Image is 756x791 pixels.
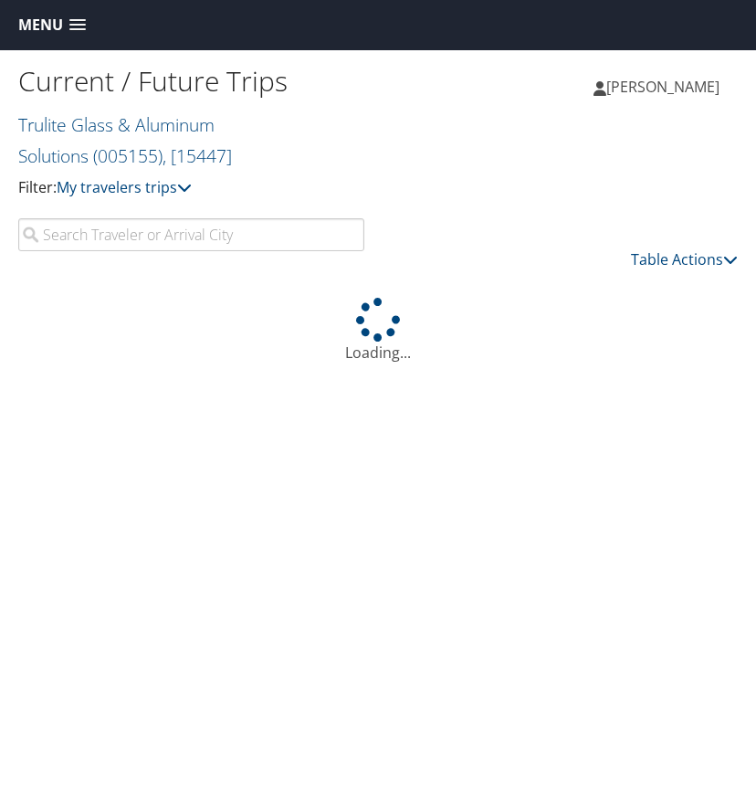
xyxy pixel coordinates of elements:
[18,16,63,34] span: Menu
[163,143,232,168] span: , [ 15447 ]
[93,143,163,168] span: ( 005155 )
[9,10,95,40] a: Menu
[631,249,738,269] a: Table Actions
[18,218,364,251] input: Search Traveler or Arrival City
[18,112,232,168] a: Trulite Glass & Aluminum Solutions
[18,62,378,100] h1: Current / Future Trips
[18,298,738,364] div: Loading...
[606,77,719,97] span: [PERSON_NAME]
[57,177,192,197] a: My travelers trips
[593,59,738,114] a: [PERSON_NAME]
[18,176,378,200] p: Filter:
